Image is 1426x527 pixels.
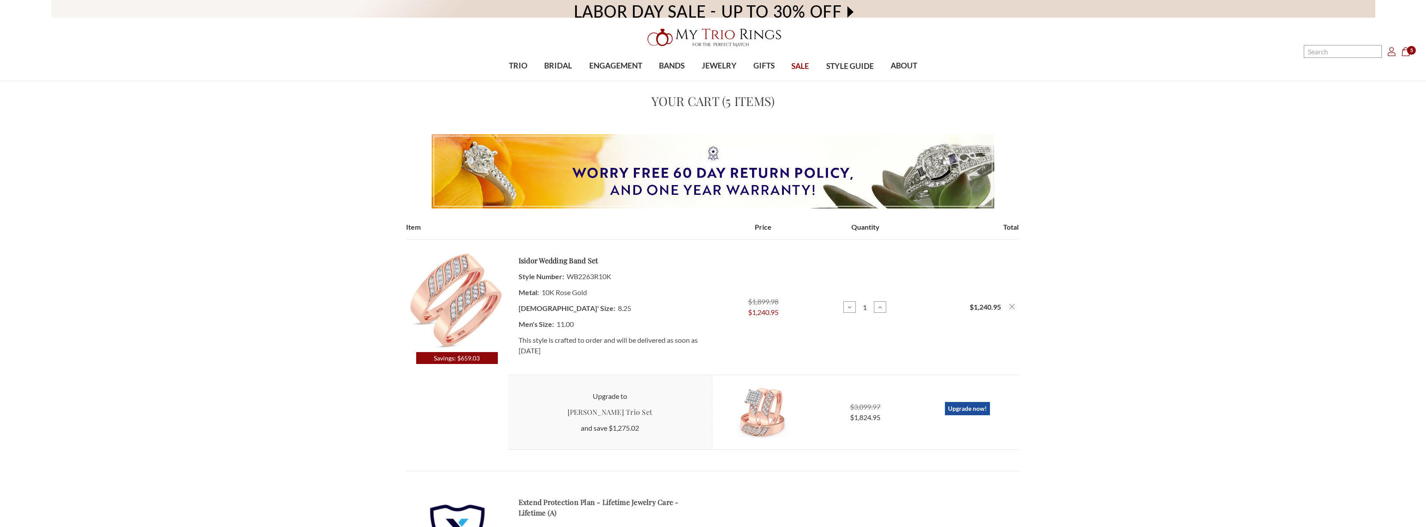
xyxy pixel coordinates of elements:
span: GIFTS [753,60,775,72]
a: STYLE GUIDE [817,52,882,81]
h1: Your Cart (5 items) [406,92,1020,110]
input: Search [1304,45,1382,58]
th: Quantity [814,222,916,240]
strong: $1,240.95 [970,303,1001,311]
span: $1,899.98 [748,297,779,306]
a: Savings: $659.03 [406,250,508,364]
span: and save $1,275.02 [581,424,639,432]
a: Upgrade now! [945,402,990,415]
button: submenu toggle [760,80,768,81]
dt: Men's Size: [519,316,554,332]
span: ENGAGEMENT [589,60,642,72]
dt: Style Number: [519,269,564,284]
a: BRIDAL [536,52,580,80]
dt: [DEMOGRAPHIC_DATA]' Size: [519,300,615,316]
button: submenu toggle [715,80,723,81]
span: This style is crafted to order and will be delivered as soon as [DATE] [519,334,698,356]
button: submenu toggle [554,80,563,81]
span: $1,824.95 [850,413,880,421]
a: Cart with 0 items [1401,46,1415,57]
a: SALE [783,52,817,81]
button: Remove Isidor 1/8 ct tw. Wedding Band Set 10K Rose Gold from cart [1008,303,1016,311]
span: Savings: $659.03 [416,352,498,364]
button: submenu toggle [514,80,523,81]
input: Isidor 1/8 ct tw. Wedding Band Set 10K Rose Gold [857,303,873,311]
dd: 10K Rose Gold [519,284,702,300]
img: My Trio Rings [643,23,784,52]
img: Photo of Isidor 1/8 ct tw. Wedding Band Set 10K Rose Gold [WB2263R] [406,250,508,352]
img: Worry Free 60 Day Return Policy [432,134,994,209]
span: JEWELRY [702,60,737,72]
a: GIFTS [745,52,783,80]
a: ENGAGEMENT [581,52,651,80]
a: [PERSON_NAME] Trio Set [508,407,712,417]
span: $1,240.95 [748,307,779,318]
button: submenu toggle [899,80,908,81]
dd: 11.00 [519,316,702,332]
span: SALE [791,61,809,72]
svg: cart.cart_preview [1401,47,1410,56]
button: submenu toggle [667,80,676,81]
a: My Trio Rings [414,23,1012,52]
span: BANDS [659,60,685,72]
dt: Metal: [519,284,539,300]
a: ABOUT [882,52,926,80]
span: BRIDAL [544,60,572,72]
a: Account [1387,46,1396,57]
span: Upgrade to [593,392,627,400]
span: TRIO [509,60,527,72]
svg: Account [1387,47,1396,56]
img: Isidor Trio Set [737,386,790,439]
th: Total [916,222,1018,240]
span: 5 [1407,46,1416,55]
span: $3,099.97 [850,402,880,411]
a: TRIO [500,52,536,80]
button: submenu toggle [611,80,620,81]
a: Isidor Wedding Band Set [519,255,598,266]
span: STYLE GUIDE [826,61,874,72]
a: BANDS [651,52,693,80]
th: Item [406,222,712,240]
dd: WB2263R10K [519,269,702,284]
span: ABOUT [891,60,917,72]
p: Extend Protection Plan - Lifetime Jewelry Care - Lifetime (A) [519,497,702,518]
h4: [PERSON_NAME] Trio Set [513,407,707,417]
th: Price [712,222,814,240]
a: JEWELRY [693,52,745,80]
